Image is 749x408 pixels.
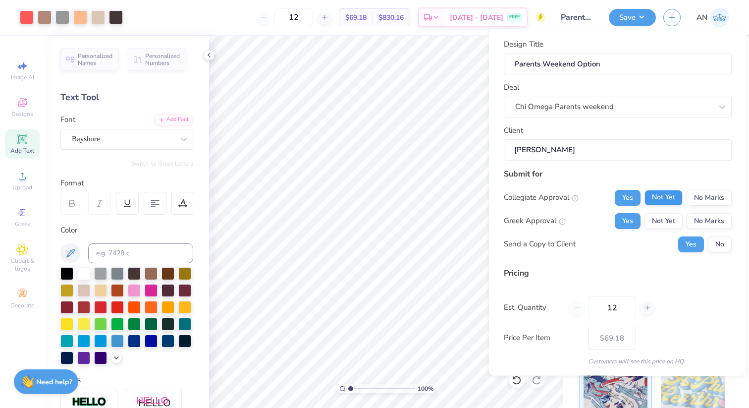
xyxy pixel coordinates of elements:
[145,53,180,66] span: Personalized Numbers
[504,267,732,279] div: Pricing
[450,12,503,23] span: [DATE] - [DATE]
[644,213,683,229] button: Not Yet
[504,124,523,136] label: Client
[687,213,732,229] button: No Marks
[10,147,34,155] span: Add Text
[687,189,732,205] button: No Marks
[504,215,566,227] div: Greek Approval
[378,12,404,23] span: $830.16
[154,114,193,125] div: Add Font
[588,296,636,319] input: – –
[504,82,519,93] label: Deal
[11,73,34,81] span: Image AI
[5,257,40,273] span: Clipart & logos
[644,189,683,205] button: Not Yet
[131,160,193,168] button: Switch to Greek Letters
[504,356,732,365] div: Customers will see this price on HQ.
[11,110,33,118] span: Designs
[708,236,732,252] button: No
[504,192,579,203] div: Collegiate Approval
[60,91,193,104] div: Text Tool
[15,220,30,228] span: Greek
[678,236,704,252] button: Yes
[72,397,107,408] img: Stroke
[12,183,32,191] span: Upload
[10,301,34,309] span: Decorate
[509,14,520,21] span: FREE
[60,177,194,189] div: Format
[60,374,193,386] div: Styles
[504,302,563,313] label: Est. Quantity
[504,168,732,179] div: Submit for
[615,213,641,229] button: Yes
[696,8,729,27] a: AN
[418,384,433,393] span: 100 %
[609,9,656,26] button: Save
[710,8,729,27] img: Ava Newman
[504,139,732,161] input: e.g. Ethan Linker
[36,377,72,387] strong: Need help?
[60,114,75,125] label: Font
[504,39,543,50] label: Design Title
[274,8,313,26] input: – –
[504,332,581,344] label: Price Per Item
[696,12,707,23] span: AN
[88,243,193,263] input: e.g. 7428 c
[345,12,367,23] span: $69.18
[78,53,113,66] span: Personalized Names
[504,238,576,250] div: Send a Copy to Client
[615,189,641,205] button: Yes
[60,225,193,236] div: Color
[553,7,601,27] input: Untitled Design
